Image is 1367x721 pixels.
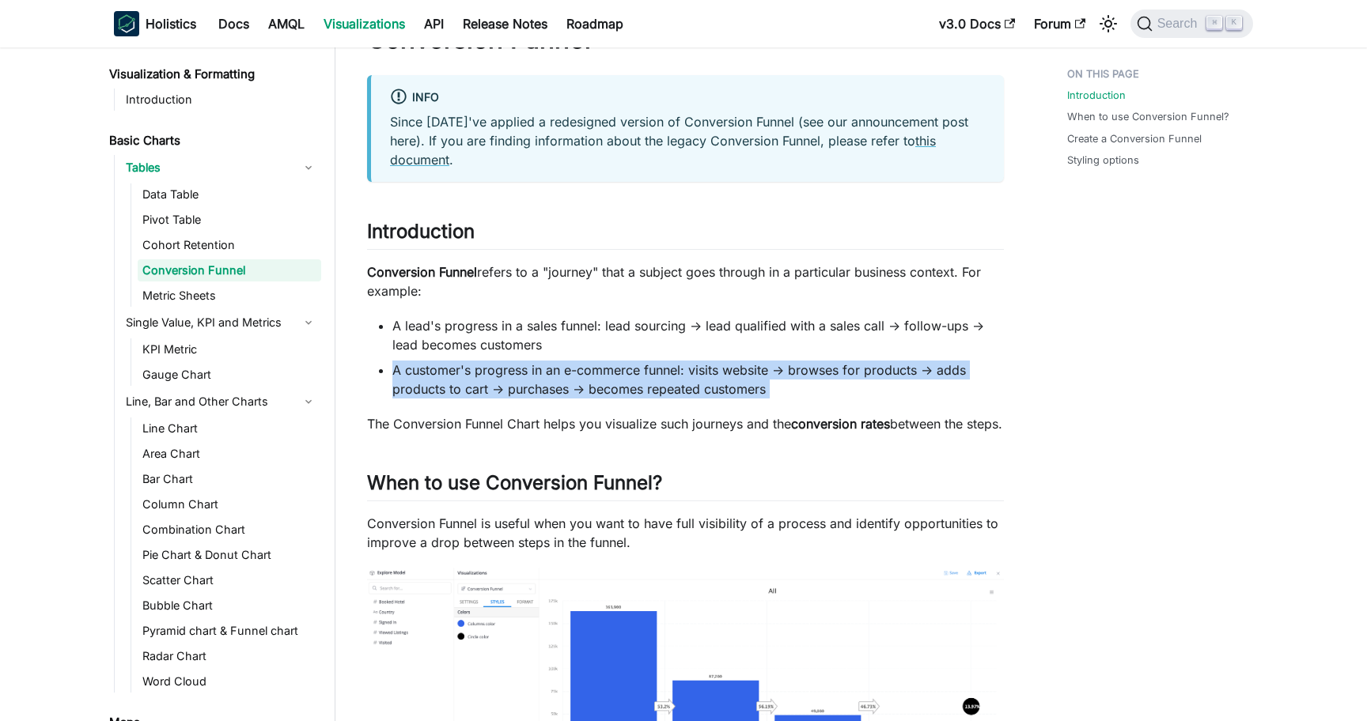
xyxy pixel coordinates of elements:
[1153,17,1207,31] span: Search
[138,670,321,693] a: Word Cloud
[121,389,321,414] a: Line, Bar and Other Charts
[138,595,321,617] a: Bubble Chart
[138,234,321,256] a: Cohort Retention
[415,11,453,36] a: API
[138,468,321,490] a: Bar Chart
[1226,16,1242,30] kbd: K
[104,130,321,152] a: Basic Charts
[138,519,321,541] a: Combination Chart
[121,155,321,180] a: Tables
[367,414,1004,433] p: The Conversion Funnel Chart helps you visualize such journeys and the between the steps.
[121,89,321,111] a: Introduction
[259,11,314,36] a: AMQL
[138,259,321,281] a: Conversion Funnel
[138,183,321,206] a: Data Table
[367,220,1004,250] h2: Introduction
[390,133,936,168] a: this document
[930,11,1024,36] a: v3.0 Docs
[209,11,259,36] a: Docs
[390,88,985,108] div: info
[1206,16,1222,30] kbd: ⌘
[138,209,321,231] a: Pivot Table
[791,416,890,432] strong: conversion rates
[1067,109,1229,124] a: When to use Conversion Funnel?
[367,264,477,280] strong: Conversion Funnel
[146,14,196,33] b: Holistics
[138,285,321,307] a: Metric Sheets
[557,11,633,36] a: Roadmap
[138,645,321,667] a: Radar Chart
[98,47,335,721] nav: Docs sidebar
[138,544,321,566] a: Pie Chart & Donut Chart
[314,11,415,36] a: Visualizations
[138,417,321,440] a: Line Chart
[121,310,321,335] a: Single Value, KPI and Metrics
[392,360,1004,398] li: A customer's progress in an e-commerce funnel: visits website → browses for products → adds produ...
[138,569,321,591] a: Scatter Chart
[1067,131,1202,146] a: Create a Conversion Funnel
[367,471,1004,501] h2: When to use Conversion Funnel?
[1096,11,1121,36] button: Switch between dark and light mode (currently light mode)
[114,11,196,36] a: HolisticsHolistics
[138,620,321,642] a: Pyramid chart & Funnel chart
[138,364,321,386] a: Gauge Chart
[392,316,1004,354] li: A lead's progress in a sales funnel: lead sourcing → lead qualified with a sales call → follow-up...
[1024,11,1095,36] a: Forum
[367,514,1004,552] p: Conversion Funnel is useful when you want to have full visibility of a process and identify oppor...
[1067,88,1126,103] a: Introduction
[114,11,139,36] img: Holistics
[1130,9,1253,38] button: Search (Command+K)
[138,338,321,360] a: KPI Metric
[1067,153,1139,168] a: Styling options
[138,443,321,465] a: Area Chart
[453,11,557,36] a: Release Notes
[104,63,321,85] a: Visualization & Formatting
[390,112,985,169] p: Since [DATE]'ve applied a redesigned version of Conversion Funnel (see our announcement post here...
[367,262,1004,300] p: refers to a "journey" that a subject goes through in a particular business context. For example:
[138,493,321,515] a: Column Chart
